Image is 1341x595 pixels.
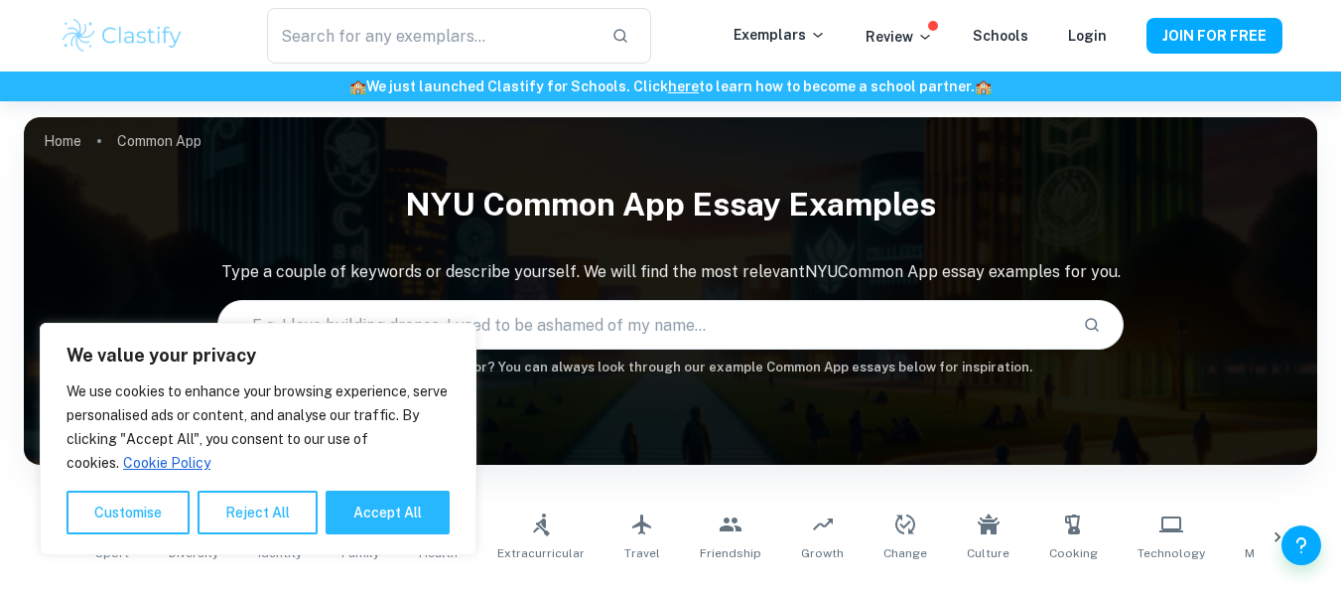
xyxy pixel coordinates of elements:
[267,8,595,64] input: Search for any exemplars...
[60,16,186,56] img: Clastify logo
[700,544,761,562] span: Friendship
[497,544,585,562] span: Extracurricular
[198,491,318,534] button: Reject All
[624,544,660,562] span: Travel
[24,173,1317,236] h1: NYU Common App Essay Examples
[801,544,844,562] span: Growth
[44,127,81,155] a: Home
[1281,525,1321,565] button: Help and Feedback
[4,75,1337,97] h6: We just launched Clastify for Schools. Click to learn how to become a school partner.
[967,544,1009,562] span: Culture
[1049,544,1098,562] span: Cooking
[24,358,1317,377] h6: Not sure what to search for? You can always look through our example Common App essays below for ...
[1138,544,1205,562] span: Technology
[349,78,366,94] span: 🏫
[1068,28,1107,44] a: Login
[1245,544,1278,562] span: Music
[734,24,826,46] p: Exemplars
[67,344,450,368] p: We value your privacy
[40,323,476,555] div: We value your privacy
[67,491,190,534] button: Customise
[866,26,933,48] p: Review
[24,260,1317,284] p: Type a couple of keywords or describe yourself. We will find the most relevant NYU Common App ess...
[975,78,992,94] span: 🏫
[117,130,201,152] p: Common App
[67,379,450,475] p: We use cookies to enhance your browsing experience, serve personalised ads or content, and analys...
[122,454,211,472] a: Cookie Policy
[326,491,450,534] button: Accept All
[1146,18,1282,54] button: JOIN FOR FREE
[1075,308,1109,342] button: Search
[218,297,1066,353] input: E.g. I love building drones, I used to be ashamed of my name...
[883,544,927,562] span: Change
[668,78,699,94] a: here
[973,28,1028,44] a: Schools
